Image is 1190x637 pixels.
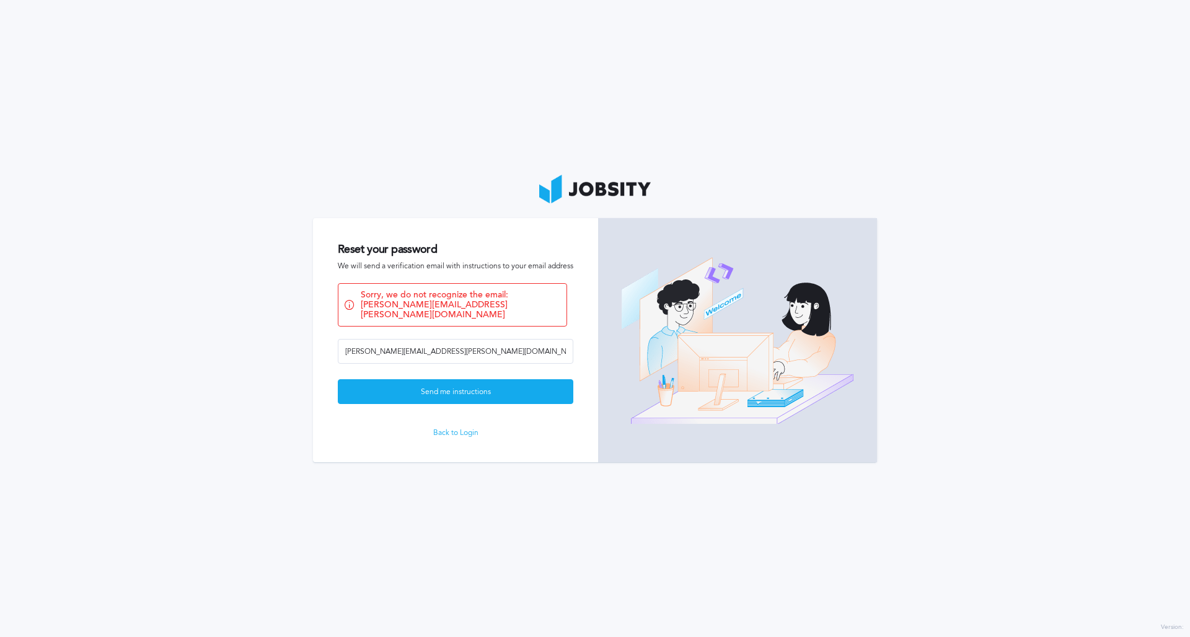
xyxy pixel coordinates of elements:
[338,243,573,256] h2: Reset your password
[338,339,573,364] input: Email address
[338,380,573,405] div: Send me instructions
[338,262,573,271] span: We will send a verification email with instructions to your email address
[338,379,573,404] button: Send me instructions
[338,429,573,437] a: Back to Login
[1161,624,1184,631] label: Version:
[361,290,560,320] span: Sorry, we do not recognize the email: [PERSON_NAME][EMAIL_ADDRESS][PERSON_NAME][DOMAIN_NAME]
